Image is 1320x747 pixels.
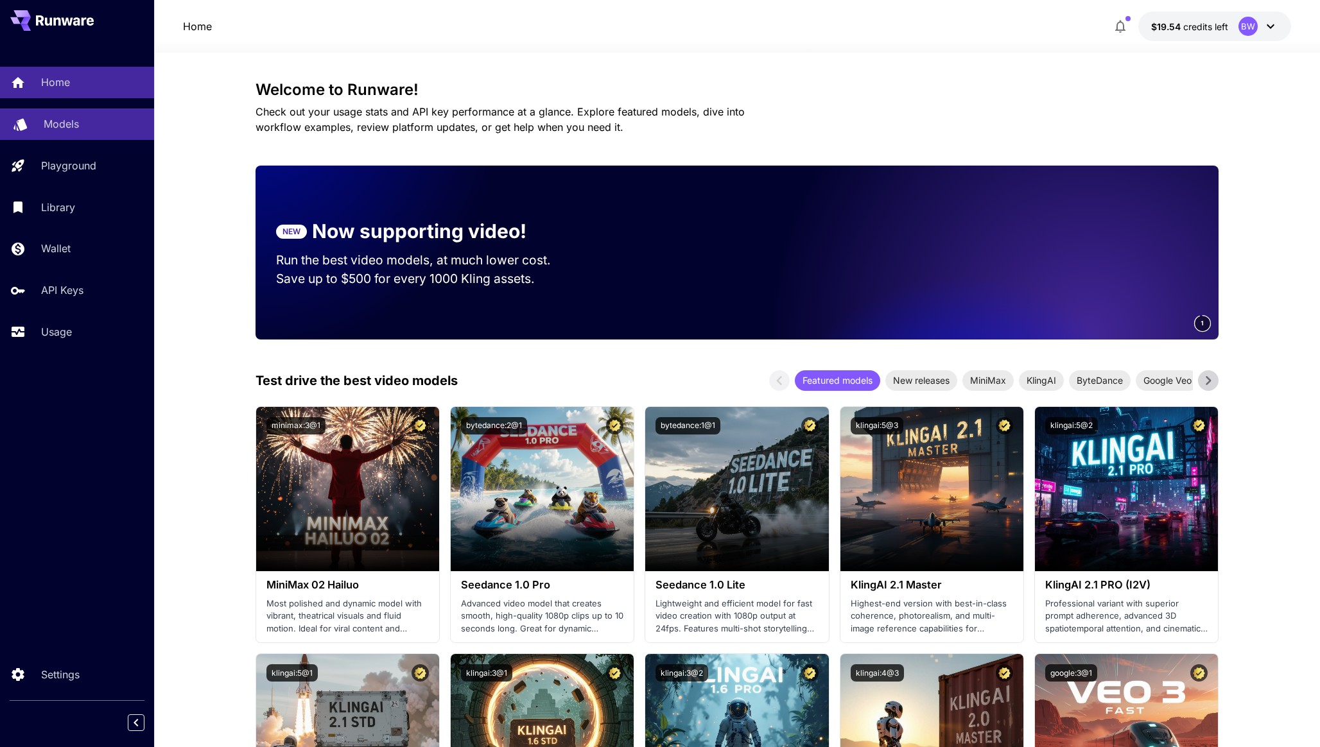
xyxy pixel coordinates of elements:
[461,579,623,591] h3: Seedance 1.0 Pro
[1035,407,1218,571] img: alt
[1136,374,1199,387] span: Google Veo
[44,116,79,132] p: Models
[461,664,512,682] button: klingai:3@1
[41,324,72,339] p: Usage
[266,597,429,635] p: Most polished and dynamic model with vibrant, theatrical visuals and fluid motion. Ideal for vira...
[1069,370,1131,391] div: ByteDance
[1069,374,1131,387] span: ByteDance
[1183,21,1228,32] span: credits left
[461,597,623,635] p: Advanced video model that creates smooth, high-quality 1080p clips up to 10 seconds long. Great f...
[851,664,904,682] button: klingai:4@3
[1238,17,1258,36] div: BW
[795,374,880,387] span: Featured models
[1045,664,1097,682] button: google:3@1
[451,407,634,571] img: alt
[41,158,96,173] p: Playground
[256,407,439,571] img: alt
[41,667,80,682] p: Settings
[412,417,429,434] button: Certified Model – Vetted for best performance and includes a commercial license.
[137,711,154,734] div: Collapse sidebar
[1201,318,1204,328] span: 1
[656,417,720,434] button: bytedance:1@1
[1136,370,1199,391] div: Google Veo
[1138,12,1291,41] button: $19.53871BW
[996,664,1013,682] button: Certified Model – Vetted for best performance and includes a commercial license.
[795,370,880,391] div: Featured models
[276,270,575,288] p: Save up to $500 for every 1000 Kling assets.
[41,74,70,90] p: Home
[645,407,828,571] img: alt
[962,374,1014,387] span: MiniMax
[461,417,527,434] button: bytedance:2@1
[183,19,212,34] a: Home
[885,370,957,391] div: New releases
[962,370,1014,391] div: MiniMax
[996,417,1013,434] button: Certified Model – Vetted for best performance and includes a commercial license.
[851,579,1013,591] h3: KlingAI 2.1 Master
[266,579,429,591] h3: MiniMax 02 Hailuo
[1190,664,1208,682] button: Certified Model – Vetted for best performance and includes a commercial license.
[606,664,623,682] button: Certified Model – Vetted for best performance and includes a commercial license.
[1045,597,1208,635] p: Professional variant with superior prompt adherence, advanced 3D spatiotemporal attention, and ci...
[256,81,1219,99] h3: Welcome to Runware!
[851,597,1013,635] p: Highest-end version with best-in-class coherence, photorealism, and multi-image reference capabil...
[128,714,144,731] button: Collapse sidebar
[266,417,326,434] button: minimax:3@1
[41,241,71,256] p: Wallet
[885,374,957,387] span: New releases
[266,664,318,682] button: klingai:5@1
[183,19,212,34] nav: breadcrumb
[282,226,300,237] p: NEW
[412,664,429,682] button: Certified Model – Vetted for best performance and includes a commercial license.
[851,417,903,434] button: klingai:5@3
[606,417,623,434] button: Certified Model – Vetted for best performance and includes a commercial license.
[276,251,575,270] p: Run the best video models, at much lower cost.
[840,407,1023,571] img: alt
[256,105,745,133] span: Check out your usage stats and API key performance at a glance. Explore featured models, dive int...
[1045,579,1208,591] h3: KlingAI 2.1 PRO (I2V)
[312,217,526,246] p: Now supporting video!
[41,282,83,298] p: API Keys
[1151,21,1183,32] span: $19.54
[256,371,458,390] p: Test drive the best video models
[801,664,819,682] button: Certified Model – Vetted for best performance and includes a commercial license.
[656,597,818,635] p: Lightweight and efficient model for fast video creation with 1080p output at 24fps. Features mult...
[1190,417,1208,434] button: Certified Model – Vetted for best performance and includes a commercial license.
[801,417,819,434] button: Certified Model – Vetted for best performance and includes a commercial license.
[41,200,75,215] p: Library
[1019,370,1064,391] div: KlingAI
[656,579,818,591] h3: Seedance 1.0 Lite
[1019,374,1064,387] span: KlingAI
[1045,417,1098,434] button: klingai:5@2
[1151,20,1228,33] div: $19.53871
[656,664,708,682] button: klingai:3@2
